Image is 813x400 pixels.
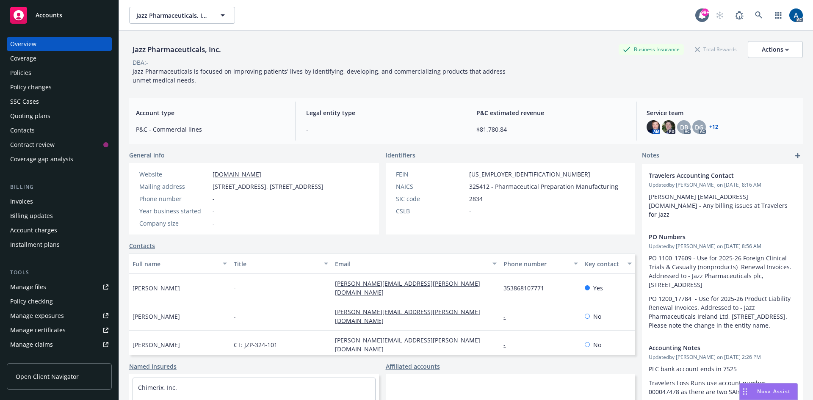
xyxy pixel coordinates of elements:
span: - [213,207,215,215]
span: - [306,125,456,134]
div: SIC code [396,194,466,203]
span: 2834 [469,194,483,203]
img: photo [647,120,660,134]
span: Jazz Pharmaceuticals is focused on improving patients' lives by identifying, developing, and comm... [133,67,507,84]
span: [STREET_ADDRESS], [STREET_ADDRESS] [213,182,324,191]
a: Invoices [7,195,112,208]
div: Billing [7,183,112,191]
div: Key contact [585,259,622,268]
span: - [469,207,471,215]
a: Contract review [7,138,112,152]
span: DG [695,123,703,132]
a: Chimerix, Inc. [138,383,177,392]
div: Account charges [10,223,57,237]
div: SSC Cases [10,95,39,108]
span: Open Client Navigator [16,372,79,381]
div: FEIN [396,170,466,179]
a: Manage files [7,280,112,294]
div: CSLB [396,207,466,215]
a: Manage claims [7,338,112,351]
a: Report a Bug [731,7,748,24]
button: Actions [748,41,803,58]
span: P&C estimated revenue [476,108,626,117]
span: PO Numbers [649,232,774,241]
div: Installment plans [10,238,60,251]
a: Account charges [7,223,112,237]
button: Phone number [500,254,581,274]
button: Key contact [581,254,635,274]
div: Year business started [139,207,209,215]
div: Billing updates [10,209,53,223]
a: Named insureds [129,362,177,371]
div: Manage claims [10,338,53,351]
span: No [593,312,601,321]
p: PLC bank account ends in 7525 [649,364,796,373]
div: Jazz Pharmaceuticals, Inc. [129,44,224,55]
p: Travelers Loss Runs use account number 000047478 as there are two SAIs linked. [649,378,796,396]
div: Company size [139,219,209,228]
span: CT: JZP-324-101 [234,340,277,349]
span: DB [680,123,688,132]
span: [US_EMPLOYER_IDENTIFICATION_NUMBER] [469,170,590,179]
span: General info [129,151,165,160]
div: Manage BORs [10,352,50,366]
img: photo [789,8,803,22]
span: - [234,312,236,321]
div: Email [335,259,487,268]
a: Search [750,7,767,24]
a: Switch app [770,7,787,24]
div: Manage files [10,280,46,294]
div: DBA: - [133,58,148,67]
a: - [503,312,512,320]
span: Notes [642,151,659,161]
div: Website [139,170,209,179]
a: [PERSON_NAME][EMAIL_ADDRESS][PERSON_NAME][DOMAIN_NAME] [335,308,480,325]
a: Billing updates [7,209,112,223]
div: Drag to move [740,383,750,400]
div: Manage exposures [10,309,64,323]
a: Policies [7,66,112,80]
a: [DOMAIN_NAME] [213,170,261,178]
div: Mailing address [139,182,209,191]
a: Manage exposures [7,309,112,323]
a: Policy changes [7,80,112,94]
a: Installment plans [7,238,112,251]
span: Accounting Notes [649,343,774,352]
a: - [503,341,512,349]
button: Full name [129,254,230,274]
div: Full name [133,259,218,268]
div: Tools [7,268,112,277]
div: Coverage gap analysis [10,152,73,166]
div: Quoting plans [10,109,50,123]
div: PO NumbersUpdatedby [PERSON_NAME] on [DATE] 8:56 AMPO 1100_17609 - Use for 2025-26 Foreign Clinic... [642,226,803,337]
div: Policy changes [10,80,52,94]
div: 99+ [701,8,709,16]
span: Yes [593,284,603,292]
div: Manage certificates [10,323,66,337]
a: Contacts [7,124,112,137]
a: Start snowing [711,7,728,24]
span: - [213,219,215,228]
span: 325412 - Pharmaceutical Preparation Manufacturing [469,182,618,191]
div: Phone number [139,194,209,203]
div: Policies [10,66,31,80]
a: Accounts [7,3,112,27]
span: [PERSON_NAME] [133,312,180,321]
div: Contract review [10,138,55,152]
span: Updated by [PERSON_NAME] on [DATE] 2:26 PM [649,353,796,361]
a: Policy checking [7,295,112,308]
a: Overview [7,37,112,51]
span: - [213,194,215,203]
span: Travelers Accounting Contact [649,171,774,180]
a: Manage BORs [7,352,112,366]
div: Contacts [10,124,35,137]
span: Updated by [PERSON_NAME] on [DATE] 8:56 AM [649,243,796,250]
span: $81,780.84 [476,125,626,134]
a: Contacts [129,241,155,250]
div: Total Rewards [691,44,741,55]
p: PO 1200_17784 - Use for 2025-26 Product Liability Renewal Invoices. Addressed to - Jazz Pharmaceu... [649,294,796,330]
div: Phone number [503,259,568,268]
span: Nova Assist [757,388,791,395]
a: SSC Cases [7,95,112,108]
